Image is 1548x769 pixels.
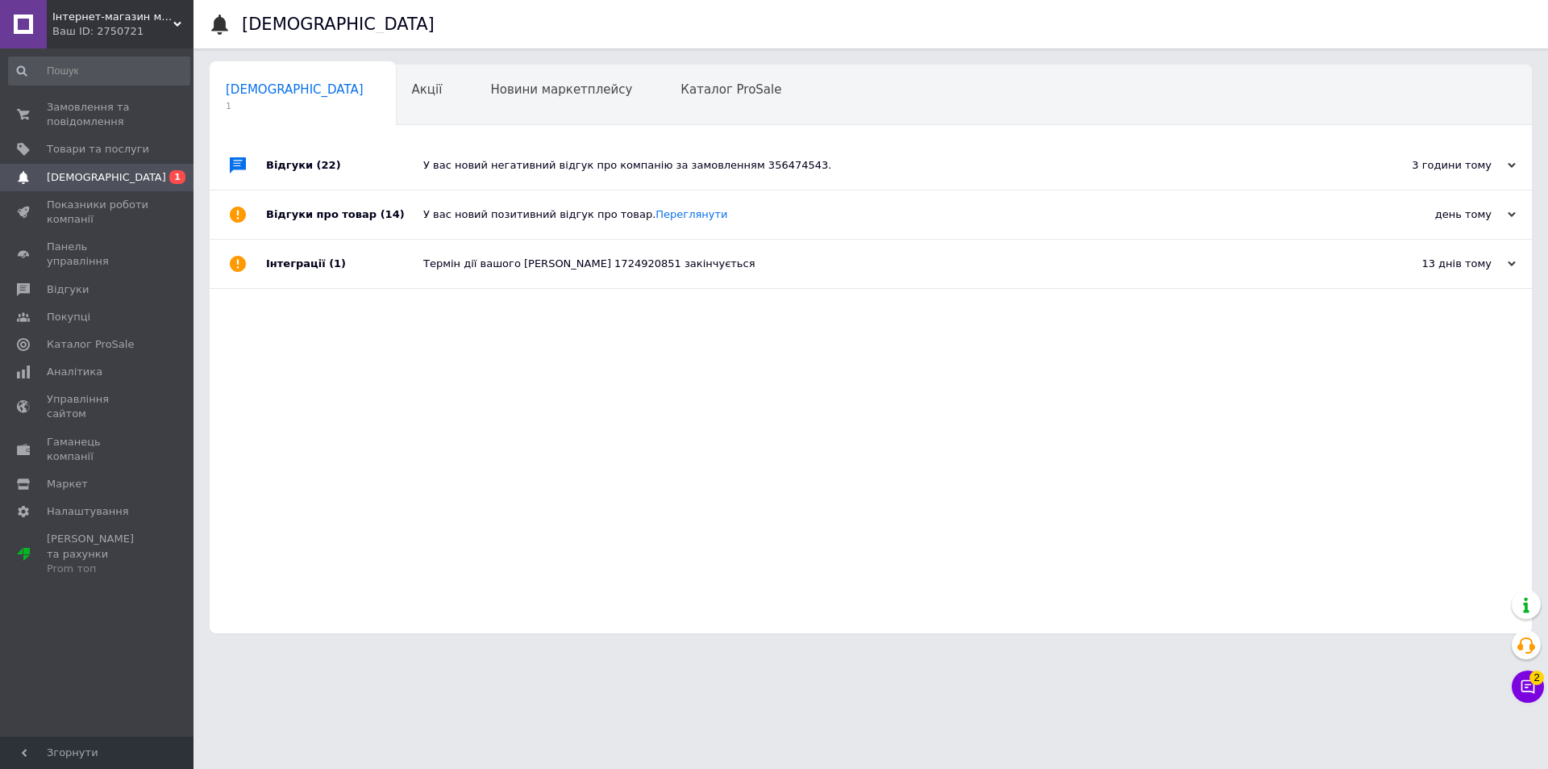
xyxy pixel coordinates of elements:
span: Каталог ProSale [680,82,781,97]
span: Новини маркетплейсу [490,82,632,97]
div: Інтеграції [266,240,423,288]
span: Акції [412,82,443,97]
span: 1 [169,170,185,184]
div: У вас новий негативний відгук про компанію за замовленням 356474543. [423,158,1354,173]
span: Покупці [47,310,90,324]
span: Показники роботи компанії [47,198,149,227]
div: Відгуки про товар [266,190,423,239]
button: Чат з покупцем2 [1512,671,1544,703]
span: [DEMOGRAPHIC_DATA] [47,170,166,185]
div: Prom топ [47,562,149,576]
span: Товари та послуги [47,142,149,157]
span: 1 [226,100,364,112]
div: Термін дії вашого [PERSON_NAME] 1724920851 закінчується [423,257,1354,271]
span: Замовлення та повідомлення [47,100,149,129]
div: Відгуки [266,141,423,190]
div: 3 години тому [1354,158,1516,173]
h1: [DEMOGRAPHIC_DATA] [242,15,435,34]
span: (14) [381,208,405,220]
input: Пошук [8,56,190,86]
span: Маркет [47,477,88,491]
span: Гаманець компанії [47,435,149,464]
span: Налаштування [47,504,129,519]
div: У вас новий позитивний відгук про товар. [423,207,1354,222]
a: Переглянути [655,208,727,220]
span: 2 [1529,671,1544,685]
span: Каталог ProSale [47,337,134,352]
span: (22) [317,159,341,171]
span: [DEMOGRAPHIC_DATA] [226,82,364,97]
div: день тому [1354,207,1516,222]
span: Аналітика [47,365,102,379]
span: Відгуки [47,282,89,297]
span: Інтернет-магазин медичного одягу "Марія" [52,10,173,24]
span: [PERSON_NAME] та рахунки [47,532,149,576]
div: 13 днів тому [1354,257,1516,271]
span: Управління сайтом [47,392,149,421]
div: Ваш ID: 2750721 [52,24,193,39]
span: Панель управління [47,240,149,269]
span: (1) [329,257,346,270]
